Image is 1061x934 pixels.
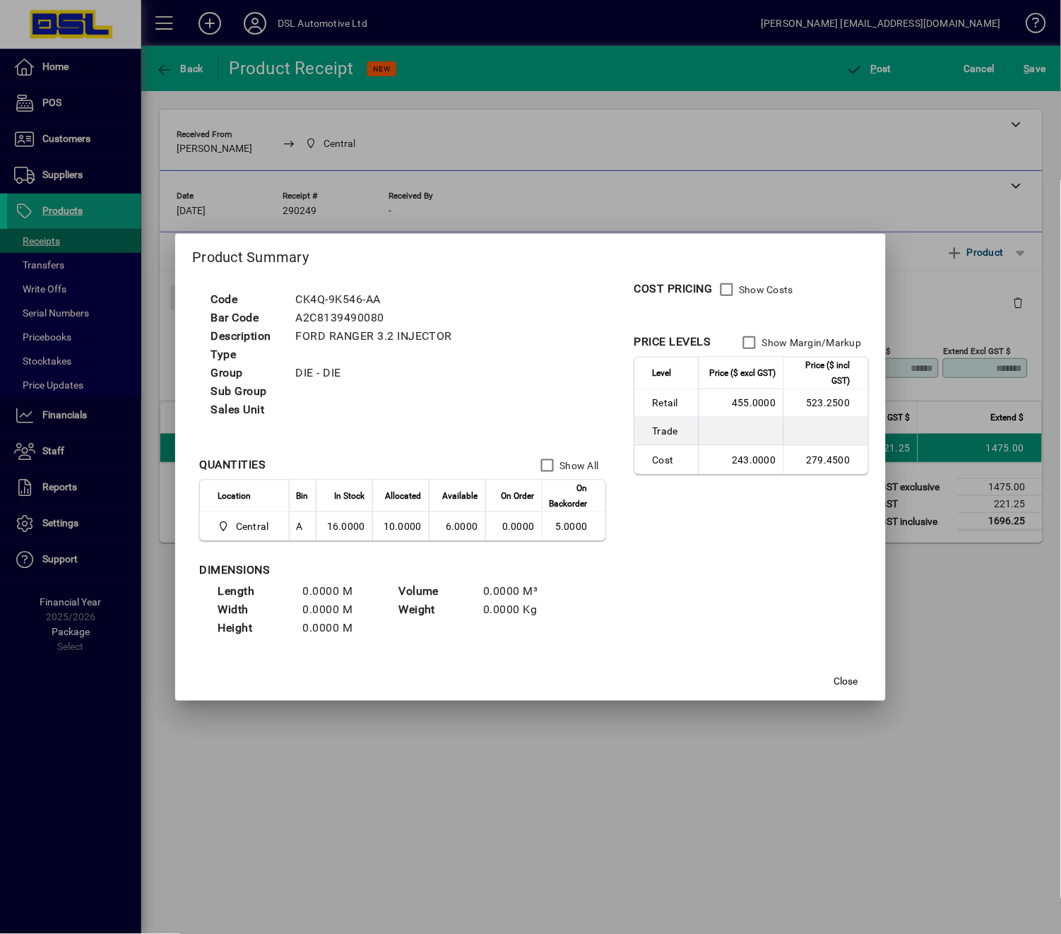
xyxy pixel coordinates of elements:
span: Available [443,488,478,504]
div: COST PRICING [634,280,713,297]
td: 0.0000 M³ [476,583,561,601]
div: PRICE LEVELS [634,333,711,350]
td: 0.0000 M [295,601,380,620]
td: A2C8139490080 [288,309,469,327]
h2: Product Summary [175,234,885,275]
button: Close [824,670,869,695]
td: 6.0000 [429,512,485,540]
span: Price ($ excl GST) [710,365,776,381]
td: 16.0000 [316,512,372,540]
div: QUANTITIES [199,456,266,473]
label: Show Costs [737,283,794,297]
td: Width [211,601,295,620]
td: 455.0000 [699,389,783,418]
span: Allocated [386,488,422,504]
span: On Order [502,488,535,504]
td: 10.0000 [372,512,429,540]
td: Volume [391,583,476,601]
span: Cost [653,453,692,467]
td: Sub Group [203,382,288,401]
td: 0.0000 M [295,620,380,638]
label: Show Margin/Markup [759,336,862,350]
span: Bin [297,488,309,504]
span: Location [218,488,251,504]
td: Type [203,345,288,364]
span: In Stock [335,488,365,504]
td: 523.2500 [783,389,868,418]
td: FORD RANGER 3.2 INJECTOR [288,327,469,345]
div: DIMENSIONS [199,562,552,579]
td: 0.0000 Kg [476,601,561,620]
td: Group [203,364,288,382]
td: DIE - DIE [288,364,469,382]
td: Bar Code [203,309,288,327]
span: Trade [653,424,692,438]
span: Central [218,518,274,535]
td: A [289,512,316,540]
td: 243.0000 [699,446,783,474]
td: Weight [391,601,476,620]
span: 0.0000 [502,521,535,532]
td: Sales Unit [203,401,288,419]
span: Retail [653,396,692,410]
td: 5.0000 [542,512,605,540]
td: Description [203,327,288,345]
td: Height [211,620,295,638]
td: CK4Q-9K546-AA [288,290,469,309]
span: Level [653,365,672,381]
td: 279.4500 [783,446,868,474]
span: On Backorder [550,480,588,512]
span: Price ($ incl GST) [791,357,850,389]
span: Central [236,519,269,533]
span: Close [834,675,858,690]
td: Length [211,583,295,601]
label: Show All [557,459,599,473]
td: Code [203,290,288,309]
td: 0.0000 M [295,583,380,601]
